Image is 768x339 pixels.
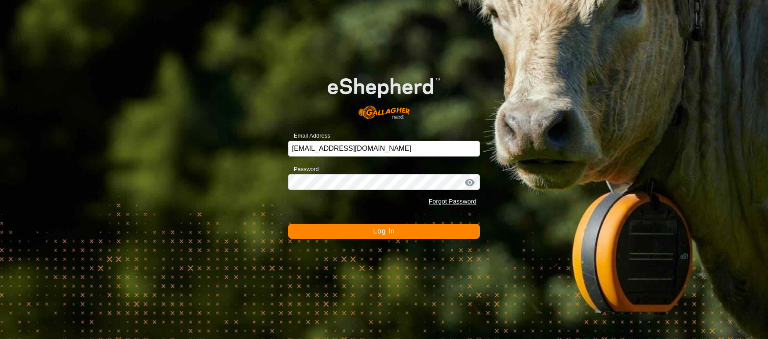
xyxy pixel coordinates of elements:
[288,224,480,239] button: Log In
[288,141,480,157] input: Email Address
[288,131,330,140] label: Email Address
[373,227,395,235] span: Log In
[428,198,476,205] a: Forgot Password
[288,165,319,174] label: Password
[307,62,461,128] img: E-shepherd Logo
